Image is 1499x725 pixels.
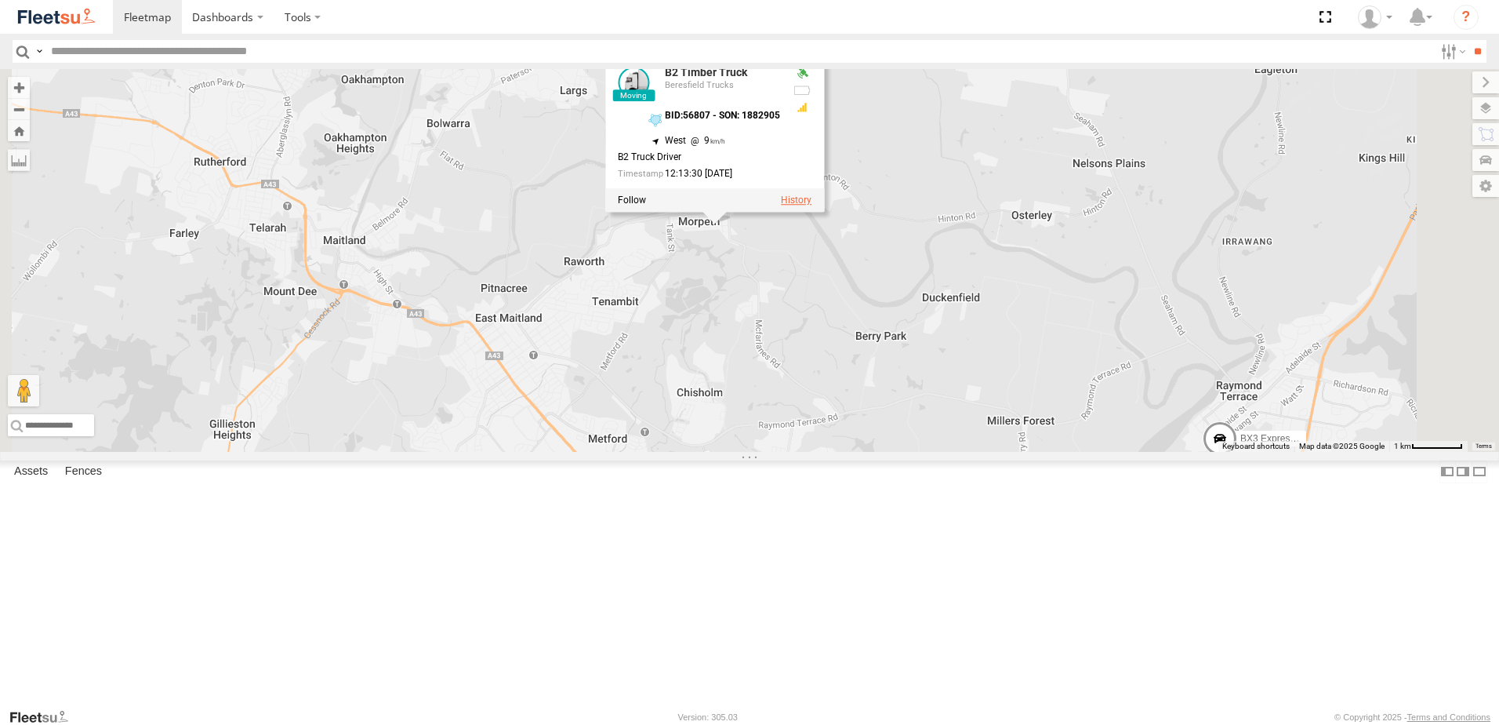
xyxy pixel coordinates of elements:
[618,169,780,180] div: Date/time of location update
[8,98,30,120] button: Zoom out
[1407,712,1490,722] a: Terms and Conditions
[57,461,110,483] label: Fences
[1472,175,1499,197] label: Map Settings
[686,135,725,146] span: 9
[618,195,646,206] label: Realtime tracking of Asset
[1454,5,1479,30] i: ?
[1439,461,1455,483] label: Dock Summary Table to the Left
[1222,441,1290,452] button: Keyboard shortcuts
[8,149,30,171] label: Measure
[1435,40,1468,63] label: Search Filter Options
[9,709,81,725] a: Visit our Website
[678,712,738,722] div: Version: 305.03
[665,67,780,79] div: B2 Timber Truck
[781,195,811,206] label: View Asset History
[1240,434,1312,445] span: BX3 Express Ute
[1394,442,1411,450] span: 1 km
[6,461,56,483] label: Assets
[1352,5,1398,29] div: Matt Curtis
[16,6,97,27] img: fleetsu-logo-horizontal.svg
[1472,461,1487,483] label: Hide Summary Table
[1299,442,1385,450] span: Map data ©2025 Google
[793,67,811,80] div: Valid GPS Fix
[793,101,811,114] div: GSM Signal = 3
[8,120,30,141] button: Zoom Home
[1389,441,1468,452] button: Map Scale: 1 km per 62 pixels
[33,40,45,63] label: Search Query
[1334,712,1490,722] div: © Copyright 2025 -
[1475,443,1492,450] a: Terms
[8,77,30,98] button: Zoom in
[665,111,780,122] div: BID:56807 - SON: 1882905
[665,81,780,90] div: Beresfield Trucks
[1455,461,1471,483] label: Dock Summary Table to the Right
[665,135,686,146] span: West
[793,85,811,97] div: No battery health information received from this device.
[618,152,780,162] div: B2 Truck Driver
[8,375,39,406] button: Drag Pegman onto the map to open Street View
